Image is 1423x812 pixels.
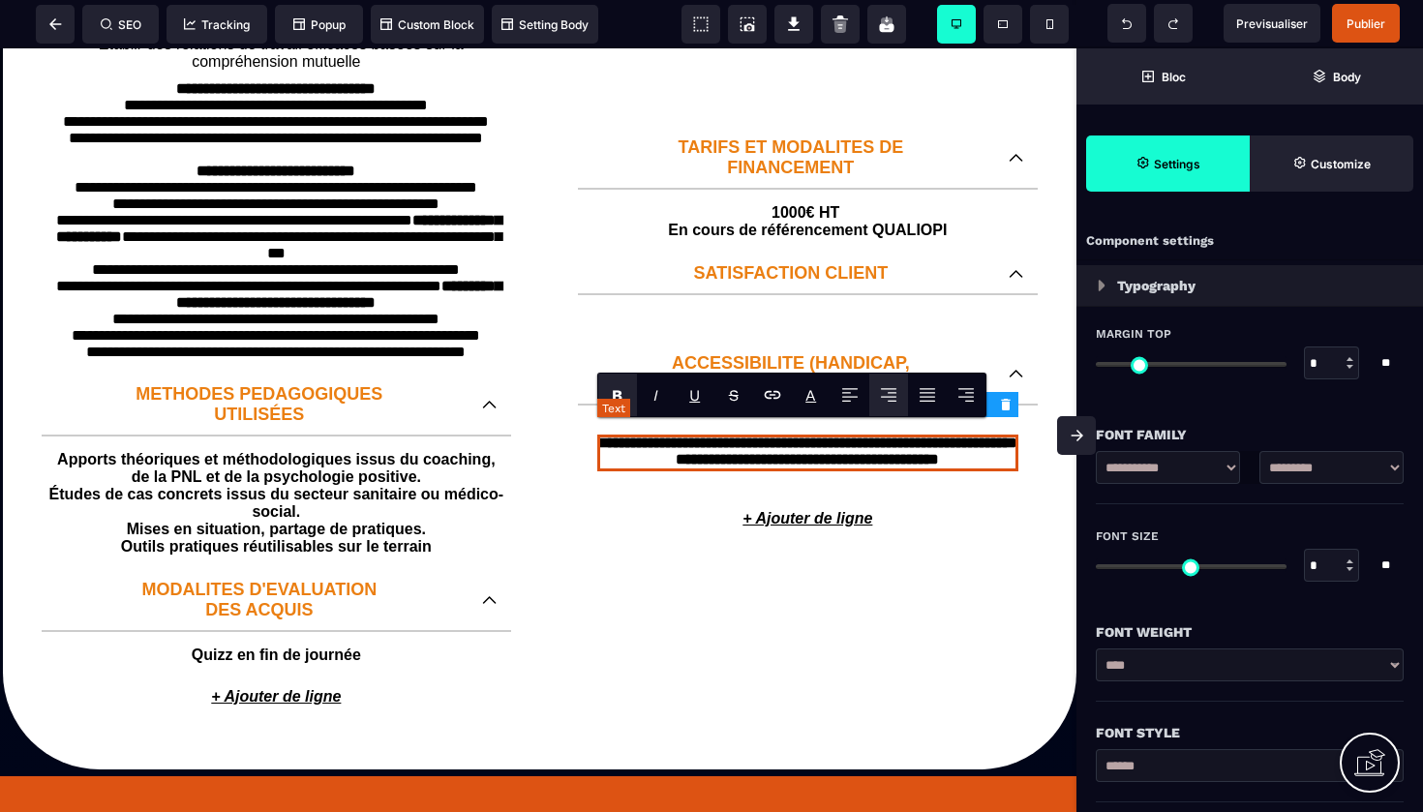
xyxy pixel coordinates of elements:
span: View components [681,5,720,44]
span: Align Justify [908,374,947,416]
i: I [653,386,658,405]
span: Preview [1224,4,1320,43]
span: Align Left [831,374,869,416]
p: + Ajouter de ligne [568,452,1047,489]
p: A [805,386,816,405]
span: Open Layer Manager [1250,48,1423,105]
div: Font Weight [1096,620,1404,644]
span: Setting Body [501,17,589,32]
span: Screenshot [728,5,767,44]
span: Open Blocks [1076,48,1250,105]
strong: Bloc [1162,70,1186,84]
p: TARIFS ET MODALITES DE FINANCEMENT [592,89,989,130]
text: 1000€ HT En cours de référencement QUALIOPI [578,151,1038,195]
p: Typography [1117,274,1196,297]
p: MODALITES D'EVALUATION DES ACQUIS [56,531,463,572]
strong: Customize [1311,157,1371,171]
span: Custom Block [380,17,474,32]
span: Underline [676,374,714,416]
div: Font Style [1096,721,1404,744]
img: loading [1098,280,1105,291]
span: Italic [637,374,676,416]
p: SATISFACTION CLIENT [592,215,989,235]
span: Margin Top [1096,326,1171,342]
label: Font color [805,386,816,405]
p: METHODES PEDAGOGIQUES UTILISÉES [56,336,463,376]
p: ACCESSIBILITE (HANDICAP, ADAPTABILITE) [592,305,989,346]
span: Publier [1347,16,1385,31]
span: Popup [293,17,346,32]
span: Bold [598,374,637,416]
span: SEO [101,17,141,32]
u: U [689,386,700,405]
span: Font Size [1096,528,1159,544]
text: Quizz en fin de journée [46,593,506,620]
strong: Body [1333,70,1361,84]
span: Open Style Manager [1250,135,1413,192]
div: Font Family [1096,423,1404,446]
div: Component settings [1076,223,1423,260]
s: S [729,386,739,405]
text: Apports théoriques et méthodologiques issus du coaching, de la PNL et de la psychologie positive.... [46,398,506,512]
span: Link [753,374,792,416]
span: Strike-through [714,374,753,416]
span: Settings [1086,135,1250,192]
p: + Ajouter de ligne [32,630,521,667]
span: Tracking [184,17,250,32]
b: B [612,386,622,405]
strong: Settings [1154,157,1200,171]
span: Previsualiser [1236,16,1308,31]
span: Align Center [869,374,908,416]
span: Align Right [947,374,985,416]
